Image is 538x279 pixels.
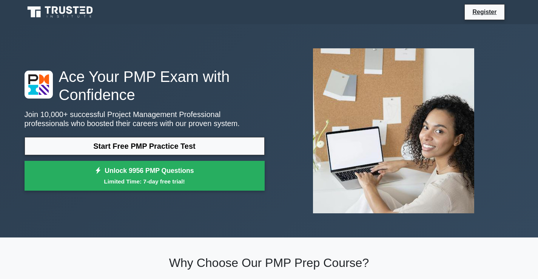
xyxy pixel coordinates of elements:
[25,68,265,104] h1: Ace Your PMP Exam with Confidence
[25,137,265,155] a: Start Free PMP Practice Test
[25,110,265,128] p: Join 10,000+ successful Project Management Professional professionals who boosted their careers w...
[25,256,514,270] h2: Why Choose Our PMP Prep Course?
[25,161,265,191] a: Unlock 9956 PMP QuestionsLimited Time: 7-day free trial!
[34,177,255,186] small: Limited Time: 7-day free trial!
[468,7,501,17] a: Register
